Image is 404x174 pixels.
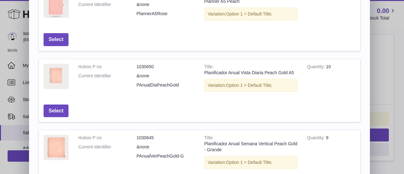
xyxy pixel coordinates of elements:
[78,144,137,150] dt: Current Identifier
[78,135,137,141] dt: Huboo P no
[204,156,298,169] div: Variation:
[204,135,214,142] strong: Title
[137,73,195,79] dd: &none
[226,11,272,16] span: Option 1 = Default Title;
[307,64,326,71] strong: Quantity
[137,64,195,70] dd: 1030650
[137,135,195,141] dd: 1030645
[137,82,195,88] dd: PAnualDiaPeachGold
[44,33,68,46] button: Select
[226,160,272,165] span: Option 1 = Default Title;
[307,135,326,142] strong: Quantity
[137,11,195,17] dd: PlannerA5Rose
[226,83,272,88] span: Option 1 = Default Title;
[78,64,137,70] dt: Huboo P no
[204,8,298,21] div: Variation:
[44,64,69,89] img: Planificador Anual Vista Diaria Peach Gold A5
[204,70,298,76] div: Planificador Anual Vista Diaria Peach Gold A5
[137,144,195,150] dd: &none
[44,135,69,160] img: Planificador Anual Semana Vertical Peach Gold - Grande
[137,153,195,159] dd: PAnualVerPeachGold-G
[137,2,195,8] dd: &none
[78,2,137,8] dt: Current Identifier
[44,105,68,117] button: Select
[302,59,360,100] td: 10
[204,79,298,92] div: Variation:
[78,73,137,79] dt: Current Identifier
[204,141,298,153] div: Planificador Anual Semana Vertical Peach Gold - Grande
[204,64,214,71] strong: Title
